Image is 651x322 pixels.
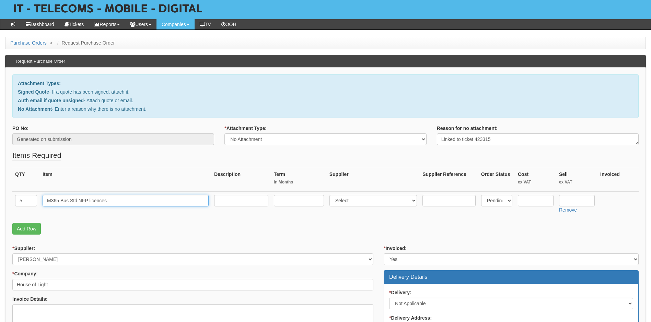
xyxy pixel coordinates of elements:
[271,168,327,192] th: Term
[10,40,47,46] a: Purchase Orders
[12,245,35,252] label: Supplier:
[18,106,52,112] b: No Attachment
[18,97,633,104] p: - Attach quote or email.
[18,89,49,95] b: Signed Quote
[40,168,211,192] th: Item
[597,168,639,192] th: Invoiced
[12,296,48,302] label: Invoice Details:
[12,223,41,235] a: Add Row
[59,19,89,29] a: Tickets
[12,150,61,161] legend: Items Required
[389,274,633,280] h3: Delivery Details
[420,168,478,192] th: Supplier Reference
[18,106,633,112] p: - Enter a reason why there is no attachment.
[389,289,411,296] label: Delivery:
[478,168,515,192] th: Order Status
[559,179,595,185] small: ex VAT
[274,179,324,185] small: In Months
[389,314,432,321] label: Delivery Address:
[327,168,420,192] th: Supplier
[12,270,38,277] label: Company:
[556,168,597,192] th: Sell
[89,19,125,29] a: Reports
[437,125,498,132] label: Reason for no attachment:
[18,88,633,95] p: - If a quote has been signed, attach it.
[384,245,407,252] label: Invoiced:
[559,207,577,213] a: Remove
[211,168,271,192] th: Description
[515,168,556,192] th: Cost
[195,19,216,29] a: TV
[224,125,267,132] label: Attachment Type:
[18,98,84,103] b: Auth email if quote unsigned
[518,179,554,185] small: ex VAT
[48,40,54,46] span: >
[18,81,61,86] b: Attachment Types:
[216,19,242,29] a: OOH
[156,19,195,29] a: Companies
[12,125,28,132] label: PO No:
[125,19,156,29] a: Users
[12,168,40,192] th: QTY
[56,39,115,46] li: Request Purchase Order
[21,19,59,29] a: Dashboard
[12,56,69,67] h3: Request Purchase Order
